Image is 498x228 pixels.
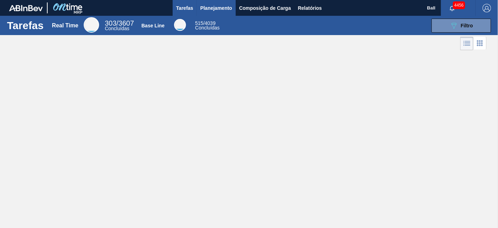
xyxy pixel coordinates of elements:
div: Real Time [105,20,134,31]
span: Relatórios [298,4,322,12]
div: Base Line [195,21,220,30]
span: / 4039 [195,20,215,26]
img: TNhmsLtSVTkK8tSr43FrP2fwEKptu5GPRR3wAAAABJRU5ErkJggg== [9,5,43,11]
span: Planejamento [200,4,232,12]
span: / 3607 [105,19,134,27]
span: Concluídas [105,26,129,31]
span: Concluídas [195,25,220,31]
span: Filtro [461,23,473,28]
img: Logout [483,4,491,12]
div: Base Line [141,23,165,28]
span: Tarefas [176,4,193,12]
button: Filtro [431,19,491,33]
div: Visão em Lista [460,37,473,50]
div: Real Time [84,17,99,33]
span: 515 [195,20,203,26]
span: 4456 [453,1,465,9]
div: Visão em Cards [473,37,486,50]
div: Base Line [174,19,186,31]
h1: Tarefas [7,21,44,29]
button: Notificações [441,3,463,13]
span: Composição de Carga [239,4,291,12]
div: Real Time [52,22,78,29]
span: 303 [105,19,116,27]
